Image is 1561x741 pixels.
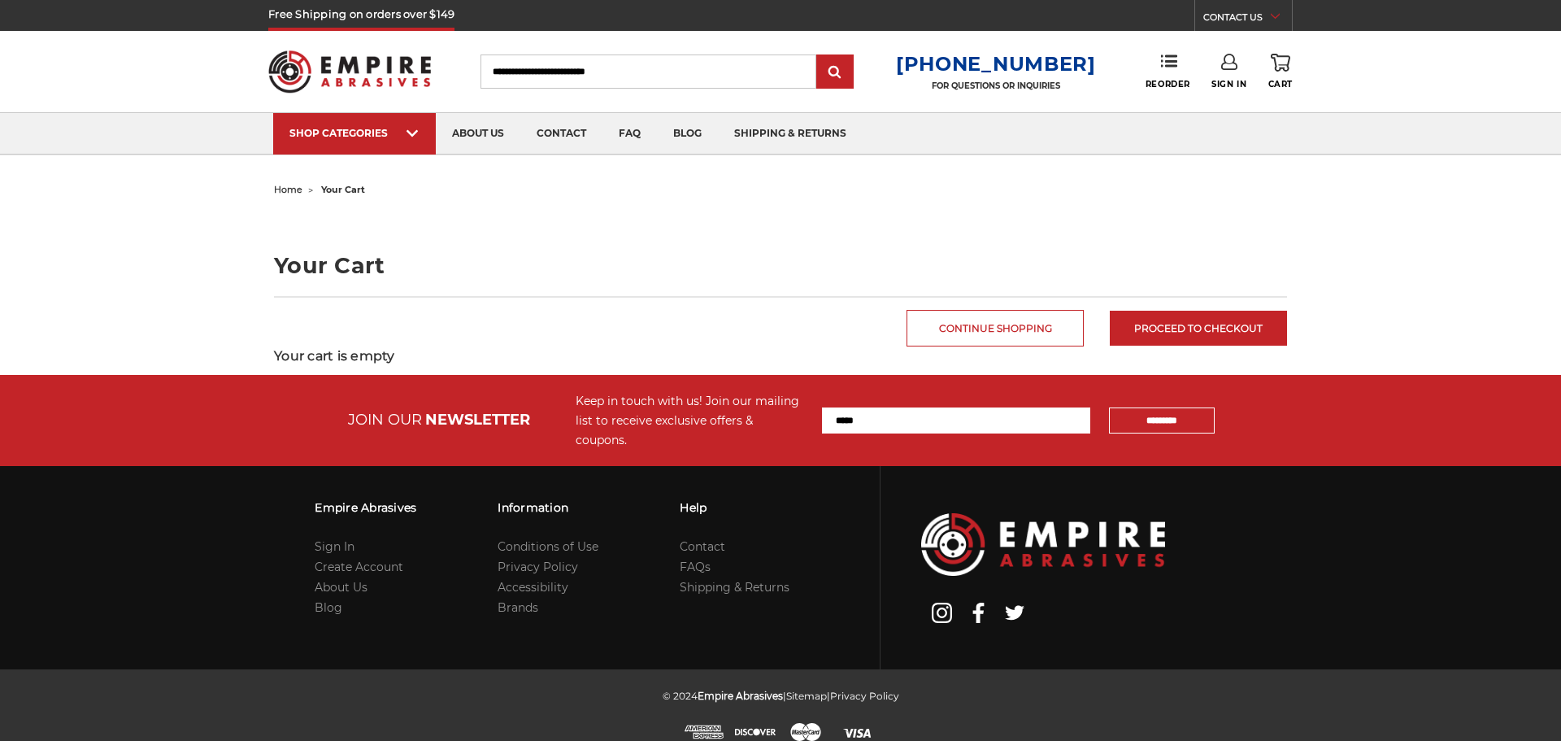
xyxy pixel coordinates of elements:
[436,113,520,155] a: about us
[274,347,1287,366] h3: Your cart is empty
[498,539,598,554] a: Conditions of Use
[348,411,422,429] span: JOIN OUR
[315,539,354,554] a: Sign In
[663,686,899,706] p: © 2024 | |
[315,560,403,574] a: Create Account
[819,56,851,89] input: Submit
[425,411,530,429] span: NEWSLETTER
[680,560,711,574] a: FAQs
[1268,54,1293,89] a: Cart
[1268,79,1293,89] span: Cart
[498,600,538,615] a: Brands
[498,580,568,595] a: Accessibility
[921,513,1165,576] img: Empire Abrasives Logo Image
[718,113,863,155] a: shipping & returns
[657,113,718,155] a: blog
[602,113,657,155] a: faq
[1146,79,1190,89] span: Reorder
[274,255,1287,277] h1: Your Cart
[268,40,431,103] img: Empire Abrasives
[896,81,1096,91] p: FOR QUESTIONS OR INQUIRIES
[576,391,806,450] div: Keep in touch with us! Join our mailing list to receive exclusive offers & coupons.
[830,690,899,702] a: Privacy Policy
[274,184,302,195] a: home
[1203,8,1292,31] a: CONTACT US
[315,490,416,525] h3: Empire Abrasives
[520,113,602,155] a: contact
[1110,311,1287,346] a: Proceed to checkout
[907,310,1084,347] a: Continue Shopping
[321,184,365,195] span: your cart
[289,127,420,139] div: SHOP CATEGORIES
[896,52,1096,76] a: [PHONE_NUMBER]
[1146,54,1190,89] a: Reorder
[315,600,342,615] a: Blog
[680,539,725,554] a: Contact
[498,560,578,574] a: Privacy Policy
[680,490,789,525] h3: Help
[1211,79,1246,89] span: Sign In
[498,490,598,525] h3: Information
[786,690,827,702] a: Sitemap
[698,690,783,702] span: Empire Abrasives
[680,580,789,595] a: Shipping & Returns
[315,580,367,595] a: About Us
